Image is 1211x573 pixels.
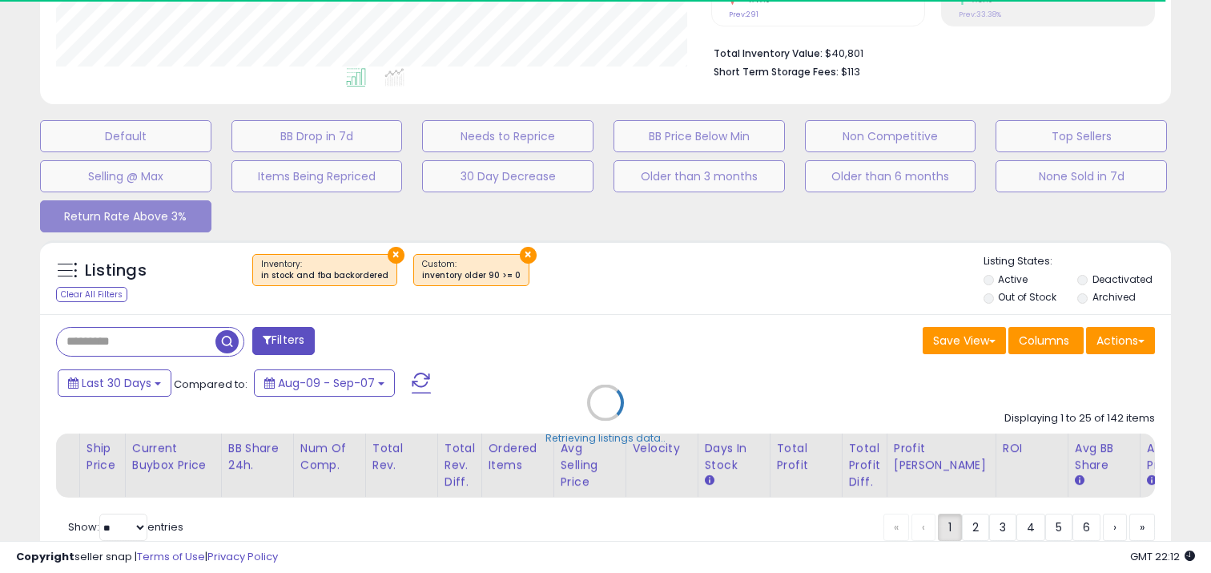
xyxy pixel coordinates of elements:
button: Older than 3 months [614,160,785,192]
button: Needs to Reprice [422,120,593,152]
b: Total Inventory Value: [714,46,823,60]
button: Return Rate Above 3% [40,200,211,232]
button: Non Competitive [805,120,976,152]
b: Short Term Storage Fees: [714,65,839,79]
button: BB Price Below Min [614,120,785,152]
small: Prev: 33.38% [959,10,1001,19]
button: None Sold in 7d [996,160,1167,192]
button: 30 Day Decrease [422,160,593,192]
button: Default [40,120,211,152]
li: $40,801 [714,42,1143,62]
button: BB Drop in 7d [231,120,403,152]
span: $113 [841,64,860,79]
button: Top Sellers [996,120,1167,152]
button: Items Being Repriced [231,160,403,192]
button: Older than 6 months [805,160,976,192]
strong: Copyright [16,549,74,564]
div: seller snap | | [16,550,278,565]
div: Retrieving listings data.. [545,430,666,445]
small: Prev: 291 [729,10,758,19]
button: Selling @ Max [40,160,211,192]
